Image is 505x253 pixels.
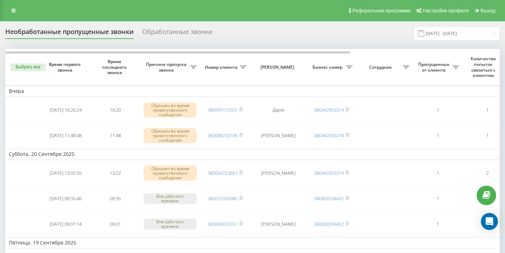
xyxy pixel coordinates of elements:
span: Сотрудник [360,64,403,70]
span: Бизнес номер [310,64,346,70]
span: Пропущенных от клиента [416,62,453,73]
td: 13:02 [90,161,140,185]
td: 1 [413,187,462,211]
td: [PERSON_NAME] [250,212,307,236]
span: Количество попыток связаться с клиентом [466,56,502,78]
div: Вне рабочего времени [144,193,197,204]
a: 380442903374 [314,132,344,139]
td: 1 [413,212,462,236]
a: 380934723667 [208,170,237,176]
td: 16:20 [90,98,140,122]
a: 380442903374 [314,107,344,113]
td: 09:35 [90,187,140,211]
td: 1 [413,124,462,148]
div: Open Intercom Messenger [481,213,498,230]
span: [PERSON_NAME] [256,64,301,70]
td: [DATE] 09:35:40 [41,187,90,211]
td: [PERSON_NAME] [250,124,307,148]
div: Обработанные звонки [142,28,212,39]
div: Сброшен во время приветственного сообщения [144,102,197,118]
td: [DATE] 13:02:55 [41,161,90,185]
a: 380995115501 [208,107,237,113]
td: [DATE] 16:20:24 [41,98,90,122]
span: Время последнего звонка [96,59,134,75]
div: Вне рабочего времени [144,219,197,229]
a: 380672243986 [208,195,237,202]
span: Настройки профиля [423,8,469,13]
td: [PERSON_NAME] [250,161,307,185]
td: Дарія [250,98,307,122]
span: Причина пропуска звонка [144,62,190,73]
span: Номер клиента [204,64,240,70]
a: 380800204402 [314,195,344,202]
a: 380800204402 [314,221,344,227]
div: Необработанные пропущенные звонки [5,28,134,39]
a: 380669033357 [208,221,237,227]
span: Выход [481,8,495,13]
td: 09:01 [90,212,140,236]
button: Выбрать все [10,63,46,71]
a: 380442903374 [314,170,344,176]
div: Сброшен во время приветственного сообщения [144,128,197,144]
td: 1 [413,161,462,185]
td: [DATE] 09:01:14 [41,212,90,236]
td: 1 [413,98,462,122]
span: Время первого звонка [46,62,85,73]
span: Реферальная программа [352,8,410,13]
a: 380688233106 [208,132,237,139]
div: Сброшен во время приветственного сообщения [144,165,197,181]
td: [DATE] 11:48:08 [41,124,90,148]
td: 11:48 [90,124,140,148]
